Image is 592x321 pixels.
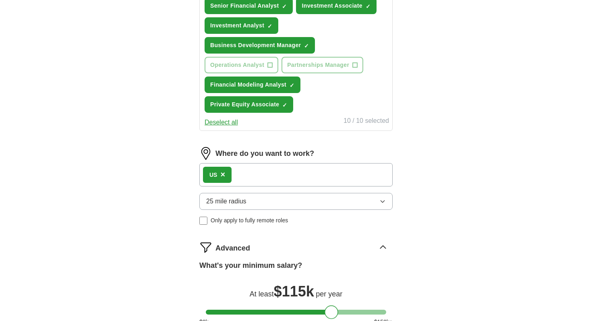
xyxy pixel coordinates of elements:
img: filter [199,241,212,254]
span: Financial Modeling Analyst [210,81,286,89]
button: Financial Modeling Analyst✓ [205,77,300,93]
button: Operations Analyst [205,57,278,73]
span: Senior Financial Analyst [210,2,279,10]
input: Only apply to fully remote roles [199,217,207,225]
span: Operations Analyst [210,61,264,69]
label: What's your minimum salary? [199,260,302,271]
span: Investment Associate [302,2,362,10]
span: ✓ [304,43,309,49]
span: Only apply to fully remote roles [211,216,288,225]
button: Investment Analyst✓ [205,17,278,34]
button: × [220,169,225,181]
span: ✓ [290,82,294,89]
span: $ 115k [274,283,314,300]
span: 25 mile radius [206,197,246,206]
span: Investment Analyst [210,21,264,30]
button: Private Equity Associate✓ [205,96,293,113]
span: ✓ [366,3,371,10]
span: At least [250,290,274,298]
button: 25 mile radius [199,193,393,210]
span: Advanced [215,243,250,254]
div: US [209,171,217,179]
span: Partnerships Manager [287,61,349,69]
span: ✓ [282,3,287,10]
div: 10 / 10 selected [344,116,389,127]
button: Partnerships Manager [282,57,363,73]
label: Where do you want to work? [215,148,314,159]
span: × [220,170,225,179]
span: Business Development Manager [210,41,301,50]
button: Business Development Manager✓ [205,37,315,54]
button: Deselect all [205,118,238,127]
span: ✓ [267,23,272,29]
img: location.png [199,147,212,160]
span: per year [316,290,342,298]
span: ✓ [282,102,287,108]
span: Private Equity Associate [210,100,279,109]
